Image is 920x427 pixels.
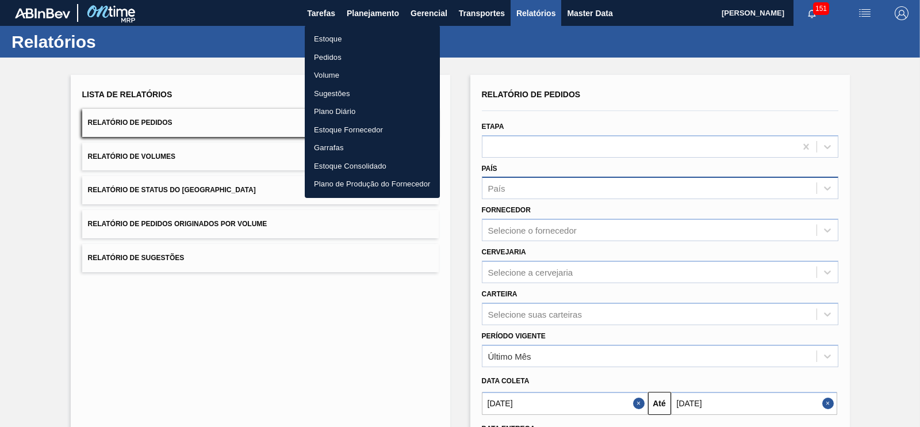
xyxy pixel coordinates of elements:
a: Estoque [305,30,440,48]
a: Estoque Consolidado [305,157,440,176]
a: Estoque Fornecedor [305,121,440,139]
a: Volume [305,66,440,85]
a: Garrafas [305,139,440,157]
a: Sugestões [305,85,440,103]
a: Pedidos [305,48,440,67]
a: Plano Diário [305,102,440,121]
a: Plano de Produção do Fornecedor [305,175,440,193]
